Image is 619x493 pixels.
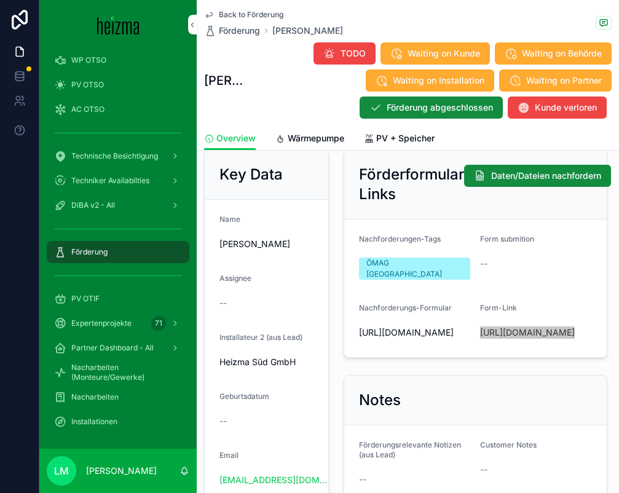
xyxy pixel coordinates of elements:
a: PV + Speicher [364,127,435,152]
span: Waiting on Partner [526,74,602,87]
span: Installationen [71,417,117,427]
span: LM [54,463,69,478]
button: Förderung abgeschlossen [360,97,503,119]
a: WP OTSO [47,49,189,71]
span: Nacharbeiten (Monteure/Gewerke) [71,363,177,382]
a: DiBA v2 - All [47,194,189,216]
span: [URL][DOMAIN_NAME] [480,326,592,339]
a: Techniker Availabilties [47,170,189,192]
span: PV OTIF [71,294,100,304]
span: Nachforderungen-Tags [359,234,441,243]
a: Förderung [47,241,189,263]
span: Name [219,215,240,224]
span: PV OTSO [71,80,104,90]
span: Techniker Availabilties [71,176,149,186]
span: Installateur 2 (aus Lead) [219,333,302,342]
span: Waiting on Kunde [408,47,480,60]
span: Förderung [219,25,260,37]
span: Assignee [219,274,251,283]
span: -- [359,473,366,486]
span: TODO [341,47,366,60]
a: Partner Dashboard - All [47,337,189,359]
a: Back to Förderung [204,10,283,20]
span: Förderung abgeschlossen [387,101,493,114]
h2: Förderformular Links [359,165,464,204]
a: [EMAIL_ADDRESS][DOMAIN_NAME] [219,474,328,486]
a: Expertenprojekte71 [47,312,189,334]
span: Form-Link [480,303,517,312]
span: -- [219,415,227,427]
button: Daten/Dateien nachfordern [464,165,611,187]
a: Installationen [47,411,189,433]
button: Kunde verloren [508,97,607,119]
span: Partner Dashboard - All [71,343,154,353]
div: 71 [151,316,166,331]
p: [PERSON_NAME] [86,465,157,477]
span: Expertenprojekte [71,318,132,328]
span: Back to Förderung [219,10,283,20]
span: Förderungsrelevante Notizen (aus Lead) [359,440,461,459]
a: Technische Besichtigung [47,145,189,167]
button: Waiting on Installation [366,69,494,92]
span: -- [480,258,487,270]
span: Email [219,451,239,460]
a: Förderung [204,25,260,37]
div: ÖMAG [GEOGRAPHIC_DATA] [366,258,463,280]
span: [PERSON_NAME] [219,238,328,250]
span: Förderung [71,247,108,257]
span: Customer Notes [480,440,537,449]
a: Wärmepumpe [275,127,344,152]
span: Overview [216,132,256,144]
span: Nachforderungs-Formular [359,303,452,312]
span: Geburtsdatum [219,392,269,401]
a: [PERSON_NAME] [272,25,343,37]
span: Heizma Süd GmbH [219,356,328,368]
button: Waiting on Kunde [380,42,490,65]
img: App logo [97,15,140,34]
span: [URL][DOMAIN_NAME] [359,326,471,339]
span: WP OTSO [71,55,106,65]
button: Waiting on Partner [499,69,612,92]
h1: [PERSON_NAME] [204,72,248,89]
span: -- [219,297,227,309]
span: DiBA v2 - All [71,200,115,210]
h2: Key Data [219,165,283,184]
span: Nacharbeiten [71,392,119,402]
a: PV OTIF [47,288,189,310]
a: Nacharbeiten (Monteure/Gewerke) [47,361,189,384]
span: -- [480,463,487,476]
button: Waiting on Behörde [495,42,612,65]
span: Technische Besichtigung [71,151,158,161]
div: scrollable content [39,49,197,449]
span: Waiting on Installation [393,74,484,87]
a: PV OTSO [47,74,189,96]
span: Wärmepumpe [288,132,344,144]
span: Daten/Dateien nachfordern [491,170,601,182]
a: AC OTSO [47,98,189,120]
span: Form submition [480,234,534,243]
span: Waiting on Behörde [522,47,602,60]
span: Kunde verloren [535,101,597,114]
span: AC OTSO [71,105,104,114]
a: Nacharbeiten [47,386,189,408]
h2: Notes [359,390,401,410]
button: TODO [313,42,376,65]
span: PV + Speicher [376,132,435,144]
a: Overview [204,127,256,151]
